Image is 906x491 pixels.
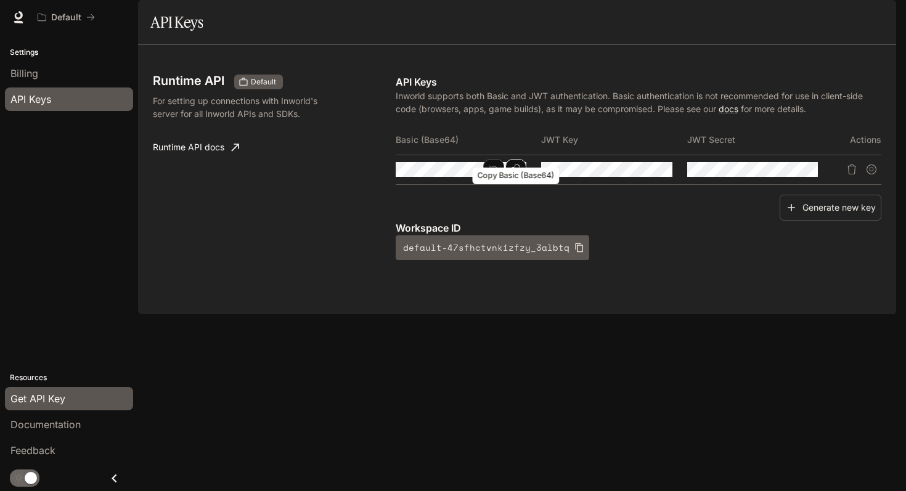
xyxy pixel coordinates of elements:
button: Copy Basic (Base64) [505,159,526,180]
div: Copy Basic (Base64) [473,168,560,184]
p: API Keys [396,75,881,89]
th: Basic (Base64) [396,125,541,155]
th: JWT Key [541,125,687,155]
button: Generate new key [780,195,881,221]
a: docs [719,103,738,114]
p: For setting up connections with Inworld's server for all Inworld APIs and SDKs. [153,94,328,120]
p: Default [51,12,81,23]
th: Actions [833,125,881,155]
span: Default [246,76,281,87]
button: Suspend API key [862,160,881,179]
h3: Runtime API [153,75,224,87]
p: Workspace ID [396,221,881,235]
button: All workspaces [32,5,100,30]
a: Runtime API docs [148,135,244,160]
p: Inworld supports both Basic and JWT authentication. Basic authentication is not recommended for u... [396,89,881,115]
h1: API Keys [150,10,203,34]
th: JWT Secret [687,125,833,155]
button: Delete API key [842,160,862,179]
button: default-47sfhctvnkizfzy_3albtq [396,235,589,260]
div: These keys will apply to your current workspace only [234,75,283,89]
